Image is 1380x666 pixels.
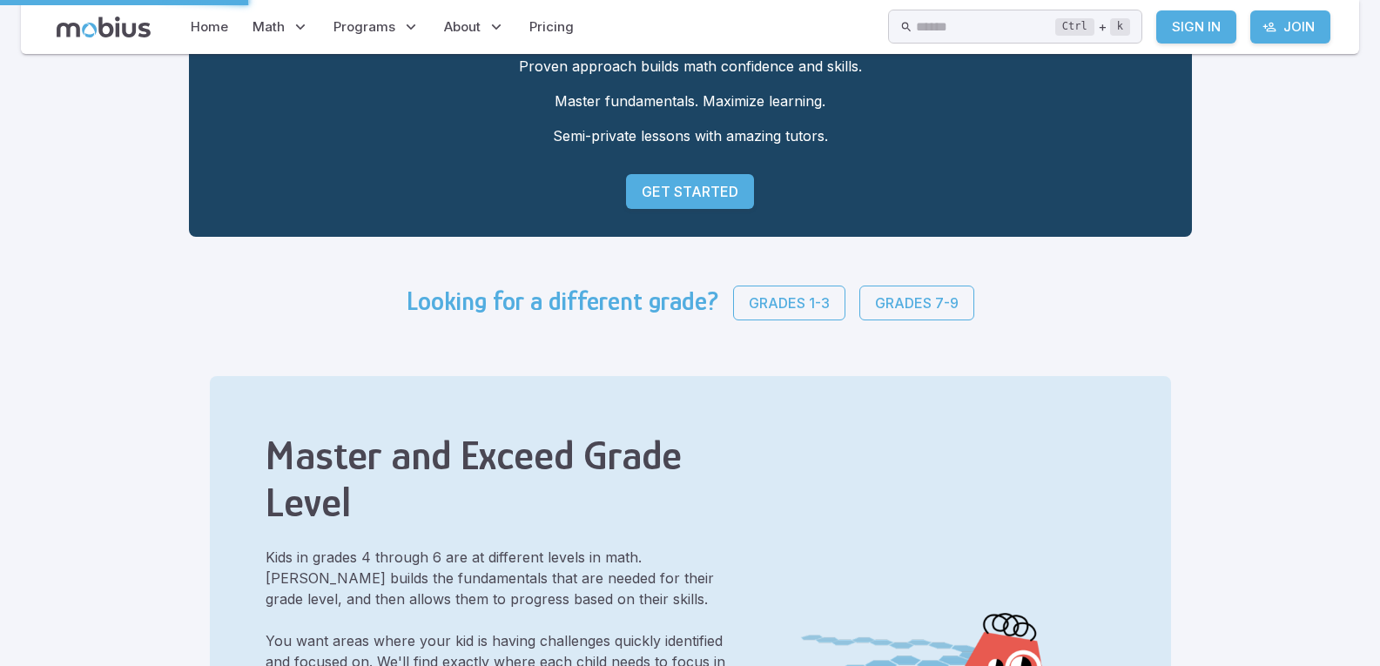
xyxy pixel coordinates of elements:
[859,286,974,320] a: Grades 7-9
[444,17,481,37] span: About
[1110,18,1130,36] kbd: k
[733,286,845,320] a: Grades 1-3
[875,293,959,313] p: Grades 7-9
[266,432,740,526] h2: Master and Exceed Grade Level
[1250,10,1330,44] a: Join
[217,125,1164,146] p: Semi-private lessons with amazing tutors.
[524,7,579,47] a: Pricing
[333,17,395,37] span: Programs
[185,7,233,47] a: Home
[407,286,719,320] h3: Looking for a different grade?
[217,56,1164,77] p: Proven approach builds math confidence and skills.
[1055,17,1130,37] div: +
[1055,18,1094,36] kbd: Ctrl
[626,174,754,209] a: Get Started
[1156,10,1236,44] a: Sign In
[217,91,1164,111] p: Master fundamentals. Maximize learning.
[266,547,740,609] p: Kids in grades 4 through 6 are at different levels in math. [PERSON_NAME] builds the fundamentals...
[749,293,830,313] p: Grades 1-3
[252,17,285,37] span: Math
[642,181,738,202] p: Get Started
